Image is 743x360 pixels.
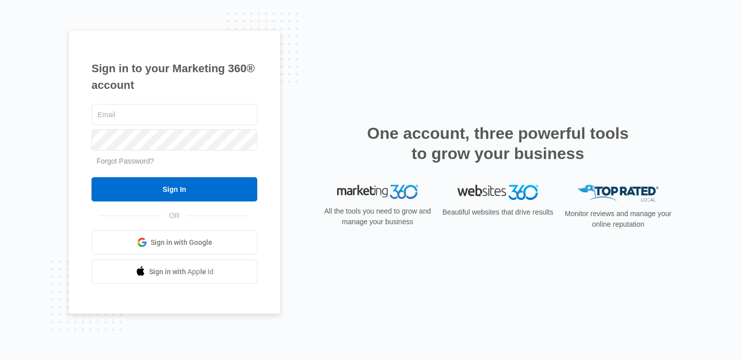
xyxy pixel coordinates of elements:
[457,185,538,199] img: Websites 360
[441,207,554,218] p: Beautiful websites that drive results
[162,211,187,221] span: OR
[337,185,418,199] img: Marketing 360
[91,177,257,201] input: Sign In
[578,185,659,201] img: Top Rated Local
[91,60,257,93] h1: Sign in to your Marketing 360® account
[562,209,675,230] p: Monitor reviews and manage your online reputation
[91,260,257,284] a: Sign in with Apple Id
[97,157,154,165] a: Forgot Password?
[149,267,214,277] span: Sign in with Apple Id
[91,230,257,254] a: Sign in with Google
[364,123,632,164] h2: One account, three powerful tools to grow your business
[321,206,434,227] p: All the tools you need to grow and manage your business
[91,104,257,125] input: Email
[151,237,212,248] span: Sign in with Google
